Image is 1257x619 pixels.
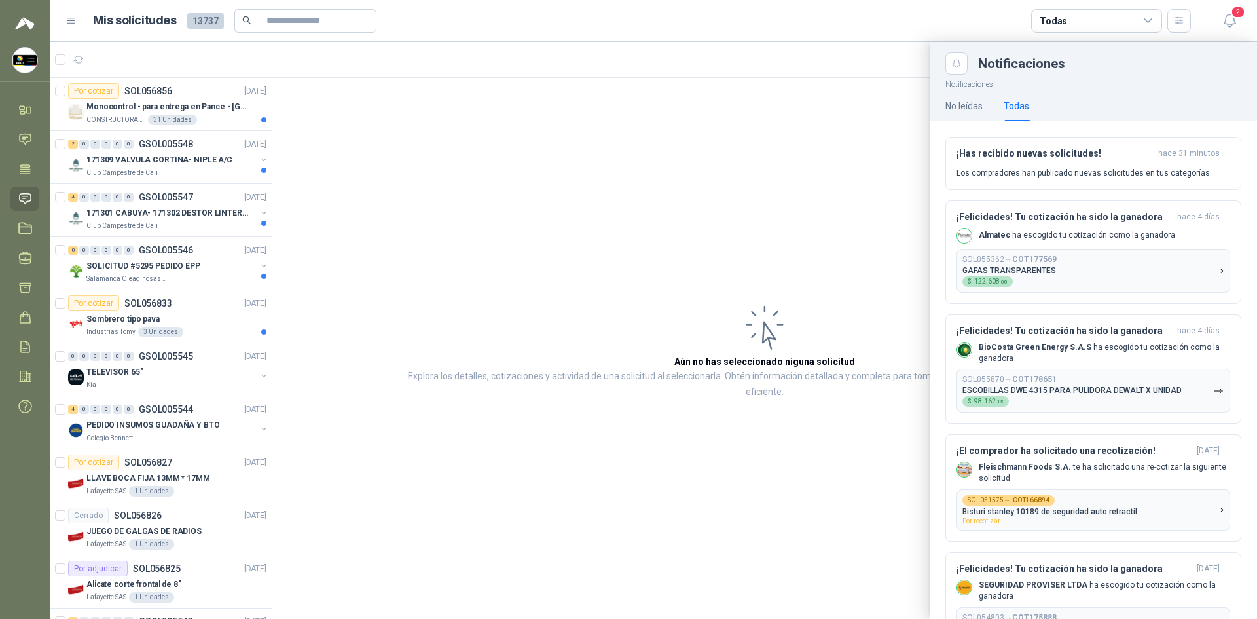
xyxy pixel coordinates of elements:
div: Todas [1004,99,1029,113]
span: 13737 [187,13,224,29]
span: [DATE] [1197,445,1220,457]
span: ,08 [1000,279,1008,285]
span: search [242,16,251,25]
h3: ¡Felicidades! Tu cotización ha sido la ganadora [956,563,1192,574]
span: [DATE] [1197,563,1220,574]
div: $ [962,396,1009,407]
p: SOL055362 → [962,255,1057,265]
p: SOL055870 → [962,375,1057,385]
img: Company Logo [957,229,972,243]
p: ESCOBILLAS DWE 4315 PARA PULIDORA DEWALT X UNIDAD [962,386,1182,395]
h1: Mis solicitudes [93,11,177,30]
button: ¡El comprador ha solicitado una recotización![DATE] Company LogoFleischmann Foods S.A. te ha soli... [945,434,1241,542]
div: Notificaciones [978,57,1241,70]
span: hace 4 días [1177,326,1220,337]
span: 122.608 [974,278,1008,285]
b: COT166894 [1013,497,1049,504]
b: BioCosta Green Energy S.A.S [979,343,1091,352]
span: 98.162 [974,398,1004,405]
button: ¡Felicidades! Tu cotización ha sido la ganadorahace 4 días Company LogoBioCosta Green Energy S.A.... [945,314,1241,424]
button: 2 [1218,9,1241,33]
p: GAFAS TRANSPARENTES [962,266,1056,275]
p: Notificaciones [930,75,1257,91]
b: COT178651 [1012,375,1057,384]
p: te ha solicitado una re-cotizar la siguiente solicitud. [979,462,1230,484]
b: SEGURIDAD PROVISER LTDA [979,580,1087,590]
div: SOL051575 → [962,495,1055,506]
button: ¡Has recibido nuevas solicitudes!hace 31 minutos Los compradores han publicado nuevas solicitudes... [945,137,1241,190]
span: 2 [1231,6,1245,18]
span: hace 4 días [1177,212,1220,223]
img: Company Logo [12,48,37,73]
h3: ¡Felicidades! Tu cotización ha sido la ganadora [956,326,1172,337]
p: ha escogido tu cotización como la ganadora [979,580,1230,602]
button: SOL055362→COT177569GAFAS TRANSPARENTES$122.608,08 [956,249,1230,293]
button: SOL051575→COT166894Bisturi stanley 10189 de seguridad auto retractilPor recotizar [956,489,1230,531]
span: Por recotizar [962,517,1000,525]
b: COT177569 [1012,255,1057,264]
img: Logo peakr [15,16,35,31]
button: Close [945,52,968,75]
div: No leídas [945,99,983,113]
p: Bisturi stanley 10189 de seguridad auto retractil [962,507,1137,516]
span: hace 31 minutos [1158,148,1220,159]
b: Fleischmann Foods S.A. [979,462,1071,472]
h3: ¡El comprador ha solicitado una recotización! [956,445,1192,457]
span: ,15 [996,399,1004,405]
img: Company Logo [957,580,972,595]
div: $ [962,276,1013,287]
button: SOL055870→COT178651ESCOBILLAS DWE 4315 PARA PULIDORA DEWALT X UNIDAD$98.162,15 [956,369,1230,413]
div: Todas [1040,14,1067,28]
h3: ¡Felicidades! Tu cotización ha sido la ganadora [956,212,1172,223]
p: ha escogido tu cotización como la ganadora [979,342,1230,364]
p: ha escogido tu cotización como la ganadora [979,230,1175,241]
p: Los compradores han publicado nuevas solicitudes en tus categorías. [956,167,1212,179]
h3: ¡Has recibido nuevas solicitudes! [956,148,1153,159]
b: Almatec [979,231,1010,240]
img: Company Logo [957,343,972,357]
img: Company Logo [957,462,972,477]
button: ¡Felicidades! Tu cotización ha sido la ganadorahace 4 días Company LogoAlmatec ha escogido tu cot... [945,200,1241,304]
